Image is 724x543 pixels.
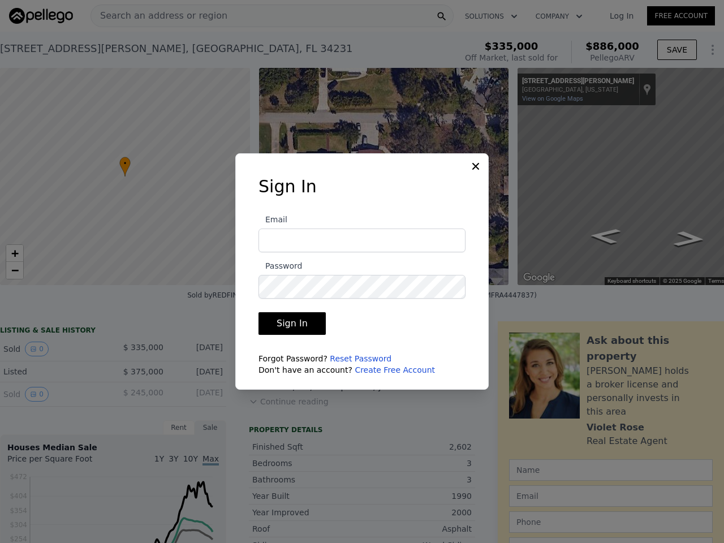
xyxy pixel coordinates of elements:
span: Email [258,215,287,224]
a: Reset Password [330,354,391,363]
button: Sign In [258,312,326,335]
a: Create Free Account [355,365,435,374]
div: Forgot Password? Don't have an account? [258,353,466,376]
input: Email [258,229,466,252]
h3: Sign In [258,176,466,197]
span: Password [258,261,302,270]
input: Password [258,275,466,299]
